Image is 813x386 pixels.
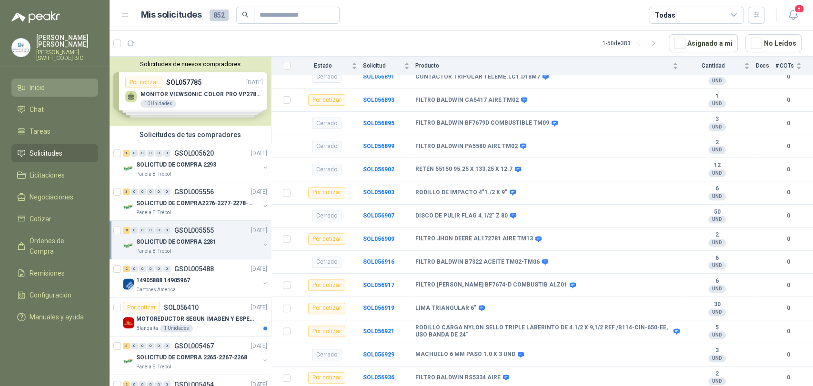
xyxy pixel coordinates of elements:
p: 14905888 14905967 [136,276,190,285]
p: SOLICITUD DE COMPRA 2293 [136,160,216,169]
div: 0 [139,150,146,157]
div: UND [708,308,726,316]
div: UND [708,169,726,177]
a: SOL056916 [363,258,394,265]
p: Panela El Trébol [136,170,171,178]
b: SOL056919 [363,305,394,311]
b: SOL056903 [363,189,394,196]
a: SOL056936 [363,374,394,381]
h1: Mis solicitudes [141,8,202,22]
b: SOL056907 [363,212,394,219]
div: UND [708,377,726,385]
img: Company Logo [123,163,134,174]
span: Licitaciones [30,170,65,180]
a: 3 0 0 0 0 0 GSOL005556[DATE] Company LogoSOLICITUD DE COMPRA2276-2277-2278-2284-2285-Panela El Tr... [123,186,269,217]
div: UND [708,285,726,293]
a: Manuales y ayuda [11,308,98,326]
div: 0 [139,266,146,272]
a: SOL056917 [363,282,394,288]
div: UND [708,146,726,154]
b: FILTRO BALDWIN RS5334 AIRE [415,374,501,382]
button: Solicitudes de nuevos compradores [113,60,267,68]
span: Chat [30,104,44,115]
div: UND [708,216,726,223]
a: 2 0 0 0 0 0 GSOL005488[DATE] Company Logo14905888 14905967Cartones America [123,263,269,294]
th: Estado [296,57,363,75]
b: 0 [775,350,802,359]
b: 3 [684,347,750,355]
div: Por cotizar [308,94,345,106]
b: 0 [775,304,802,313]
p: GSOL005488 [174,266,214,272]
p: GSOL005467 [174,343,214,349]
div: Por cotizar [308,326,345,337]
div: 0 [155,150,162,157]
div: 0 [147,188,154,195]
b: 0 [775,142,802,151]
img: Company Logo [123,356,134,367]
b: RETÉN 55150 95.25 X 133.25 X 12.7 [415,166,512,173]
div: UND [708,239,726,247]
b: 6 [684,277,750,285]
button: Asignado a mi [669,34,738,52]
button: 8 [784,7,802,24]
b: 0 [775,327,802,336]
b: 2 [684,231,750,239]
div: 0 [155,188,162,195]
span: Cantidad [684,62,742,69]
a: SOL056909 [363,236,394,242]
a: SOL056921 [363,328,394,335]
b: 6 [684,255,750,262]
img: Company Logo [123,201,134,213]
b: SOL056902 [363,166,394,173]
b: 0 [775,165,802,174]
p: Panela El Trébol [136,247,171,255]
img: Company Logo [12,39,30,57]
b: 1 [684,93,750,100]
span: 8 [794,4,804,13]
b: MACHUELO 6 MM PASO 1.0 X 3 UND [415,351,515,358]
p: [DATE] [251,188,267,197]
span: Configuración [30,290,71,300]
span: Órdenes de Compra [30,236,89,257]
div: 0 [163,343,171,349]
p: GSOL005620 [174,150,214,157]
div: 1 Unidades [160,325,193,332]
div: 0 [163,227,171,234]
div: 0 [139,227,146,234]
span: 852 [210,10,229,21]
div: UND [708,193,726,200]
a: 8 0 0 0 0 0 GSOL005555[DATE] Company LogoSOLICITUD DE COMPRA 2281Panela El Trébol [123,225,269,255]
p: SOL056410 [164,304,199,311]
p: MOTOREDUCTOR SEGUN IMAGEN Y ESPECIFICACIONES ADJUNTAS [136,315,255,324]
th: # COTs [775,57,813,75]
b: RODILLO CARGA NYLON SELLO TRIPLE LABERINTO DE 4.1/2 X 9,1/2 REF /B114-CIN-650-EE, USO BANDA DE 24" [415,324,671,339]
div: Cerrado [312,141,341,152]
span: Estado [296,62,350,69]
a: SOL056929 [363,351,394,358]
a: SOL056895 [363,120,394,127]
p: [PERSON_NAME] [PERSON_NAME] [36,34,98,48]
p: Panela El Trébol [136,209,171,217]
img: Company Logo [123,240,134,251]
div: Por cotizar [308,372,345,384]
a: Negociaciones [11,188,98,206]
th: Docs [755,57,775,75]
b: 5 [684,324,750,332]
b: 0 [775,373,802,382]
b: FILTRO JHON DEERE AL172781 AIRE TM13 [415,235,533,243]
a: Órdenes de Compra [11,232,98,260]
span: Cotizar [30,214,51,224]
b: 0 [775,96,802,105]
div: Por cotizar [308,233,345,245]
b: 2 [684,139,750,147]
div: UND [708,77,726,85]
b: SOL056891 [363,73,394,80]
a: Chat [11,100,98,119]
div: 0 [163,266,171,272]
div: UND [708,100,726,108]
a: Remisiones [11,264,98,282]
img: Company Logo [123,278,134,290]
